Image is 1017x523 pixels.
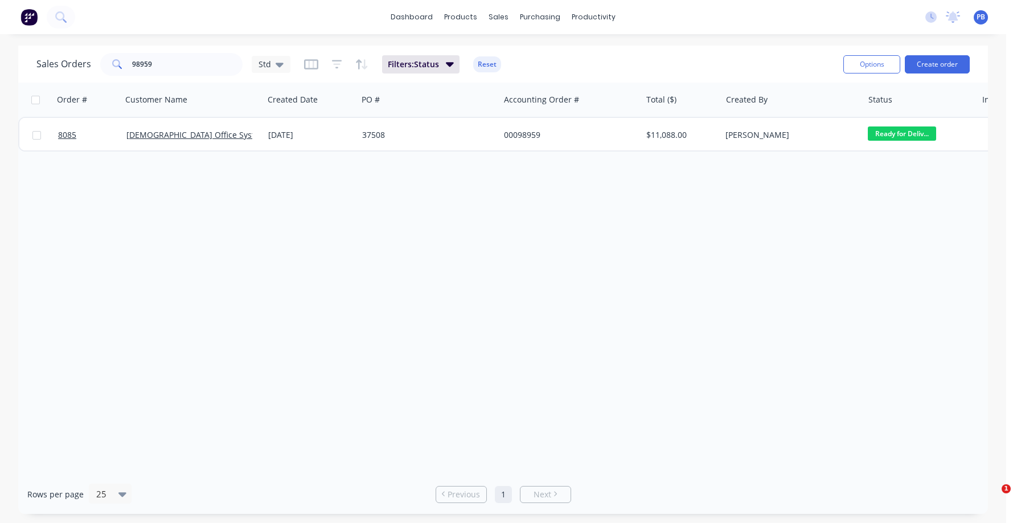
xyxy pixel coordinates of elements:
div: Created By [726,94,768,105]
span: PB [977,12,985,22]
div: 37508 [362,129,489,141]
div: sales [483,9,514,26]
a: [DEMOGRAPHIC_DATA] Office Systems [126,129,270,140]
span: Ready for Deliv... [868,126,936,141]
div: Created Date [268,94,318,105]
div: 00098959 [504,129,630,141]
div: [PERSON_NAME] [725,129,852,141]
span: 8085 [58,129,76,141]
span: 1 [1002,484,1011,493]
span: Std [259,58,271,70]
span: Previous [448,489,480,500]
input: Search... [132,53,243,76]
div: products [438,9,483,26]
button: Reset [473,56,501,72]
ul: Pagination [431,486,576,503]
a: Page 1 is your current page [495,486,512,503]
button: Create order [905,55,970,73]
div: Order # [57,94,87,105]
div: Total ($) [646,94,676,105]
button: Filters:Status [382,55,460,73]
span: Filters: Status [388,59,439,70]
div: PO # [362,94,380,105]
a: Next page [520,489,571,500]
div: Accounting Order # [504,94,579,105]
div: [DATE] [268,129,353,141]
h1: Sales Orders [36,59,91,70]
iframe: Intercom live chat [978,484,1006,512]
a: dashboard [385,9,438,26]
button: Options [843,55,900,73]
img: Factory [20,9,38,26]
div: Customer Name [125,94,187,105]
div: $11,088.00 [646,129,713,141]
a: 8085 [58,118,126,152]
span: Rows per page [27,489,84,500]
span: Next [534,489,551,500]
div: productivity [566,9,621,26]
div: purchasing [514,9,566,26]
div: Status [868,94,892,105]
a: Previous page [436,489,486,500]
